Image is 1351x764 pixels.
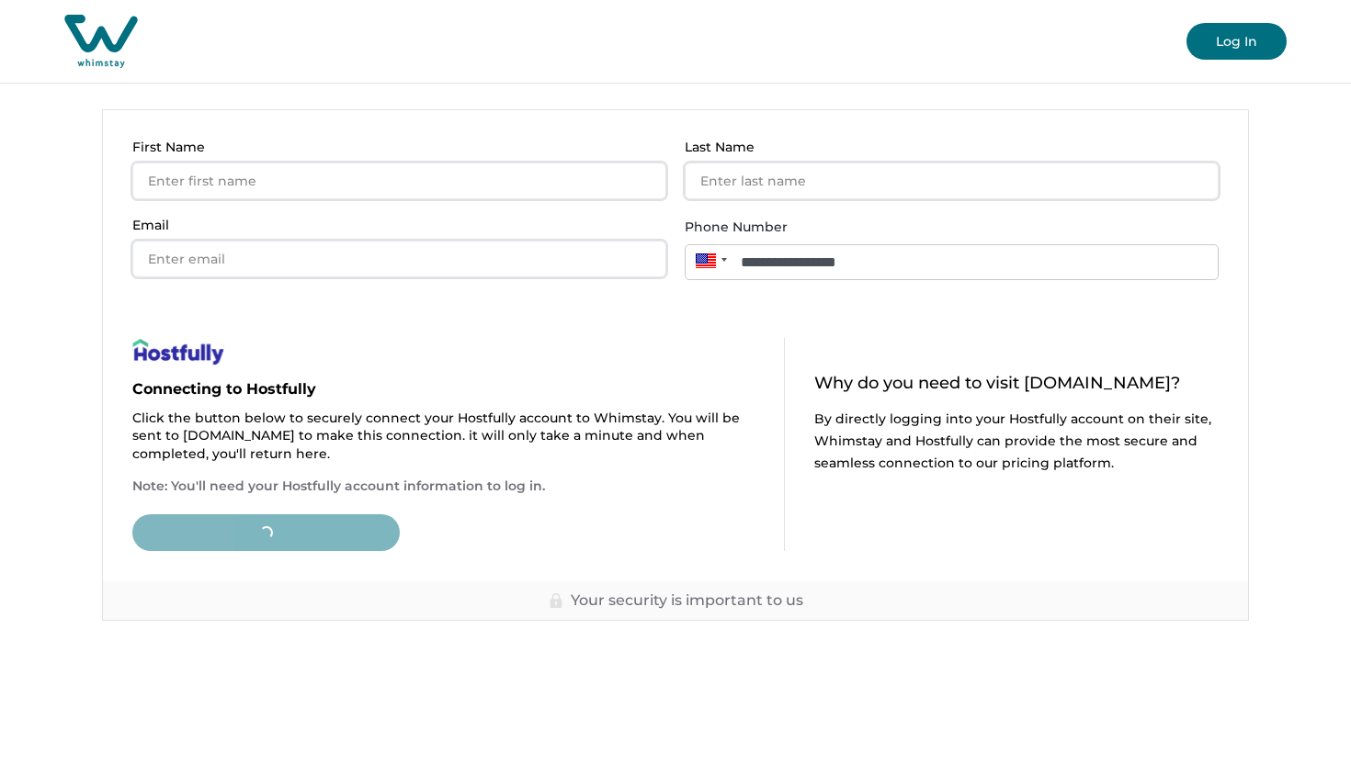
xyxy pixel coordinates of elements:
p: Your security is important to us [571,591,803,610]
p: Click the button below to securely connect your Hostfully account to Whimstay. You will be sent t... [132,410,755,464]
input: Enter email [132,241,666,277]
p: By directly logging into your Hostfully account on their site, Whimstay and Hostfully can provide... [814,408,1219,474]
button: Log In [1186,23,1287,60]
p: Email [132,218,655,233]
img: Whimstay Host [64,15,138,68]
p: Why do you need to visit [DOMAIN_NAME]? [814,375,1219,393]
p: Connecting to Hostfully [132,380,755,399]
p: Note: You'll need your Hostfully account information to log in. [132,477,755,496]
p: Last Name [685,140,1208,155]
div: United States: + 1 [685,244,732,276]
p: First Name [132,140,655,155]
input: Enter last name [685,163,1219,199]
input: Enter first name [132,163,666,199]
img: help-page-image [132,338,224,365]
label: Phone Number [685,218,1208,237]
